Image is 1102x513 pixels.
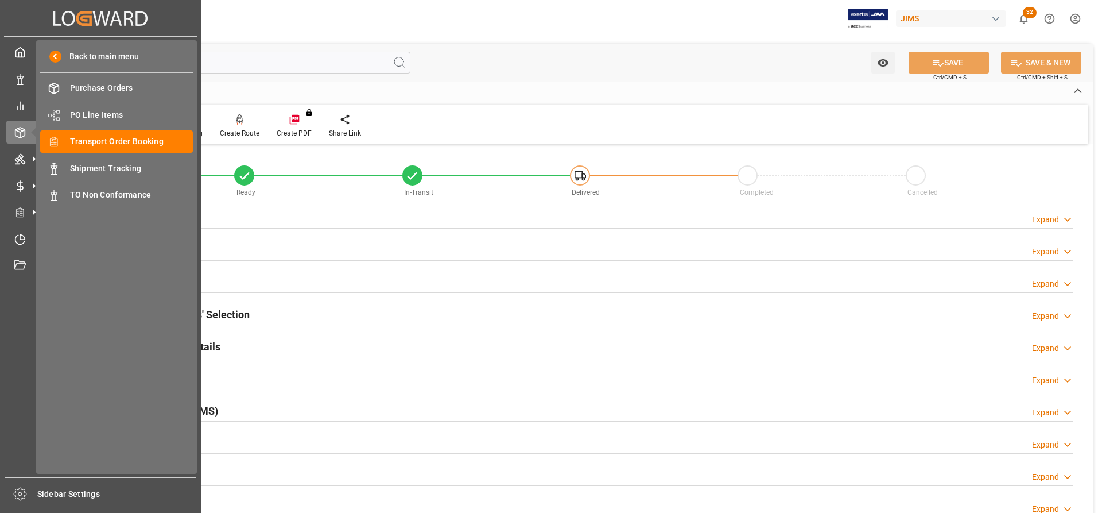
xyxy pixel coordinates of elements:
[404,188,433,196] span: In-Transit
[740,188,774,196] span: Completed
[329,128,361,138] div: Share Link
[40,157,193,179] a: Shipment Tracking
[6,94,195,117] a: My Reports
[1001,52,1081,74] button: SAVE & NEW
[848,9,888,29] img: Exertis%20JAM%20-%20Email%20Logo.jpg_1722504956.jpg
[1011,6,1037,32] button: show 32 new notifications
[70,163,193,175] span: Shipment Tracking
[6,41,195,63] a: My Cockpit
[1032,342,1059,354] div: Expand
[40,184,193,206] a: TO Non Conformance
[1032,214,1059,226] div: Expand
[37,488,196,500] span: Sidebar Settings
[1032,471,1059,483] div: Expand
[1023,7,1037,18] span: 32
[6,67,195,90] a: Data Management
[871,52,895,74] button: open menu
[70,189,193,201] span: TO Non Conformance
[6,227,195,250] a: Timeslot Management V2
[1037,6,1062,32] button: Help Center
[1032,439,1059,451] div: Expand
[1017,73,1068,82] span: Ctrl/CMD + Shift + S
[40,103,193,126] a: PO Line Items
[1032,407,1059,419] div: Expand
[70,109,193,121] span: PO Line Items
[70,136,193,148] span: Transport Order Booking
[1032,246,1059,258] div: Expand
[40,77,193,99] a: Purchase Orders
[40,130,193,153] a: Transport Order Booking
[70,82,193,94] span: Purchase Orders
[236,188,255,196] span: Ready
[1032,278,1059,290] div: Expand
[1032,375,1059,387] div: Expand
[896,10,1006,27] div: JIMS
[61,51,139,63] span: Back to main menu
[53,52,410,74] input: Search Fields
[896,7,1011,29] button: JIMS
[220,128,259,138] div: Create Route
[933,73,967,82] span: Ctrl/CMD + S
[907,188,938,196] span: Cancelled
[1032,310,1059,322] div: Expand
[909,52,989,74] button: SAVE
[6,254,195,277] a: Document Management
[572,188,600,196] span: Delivered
